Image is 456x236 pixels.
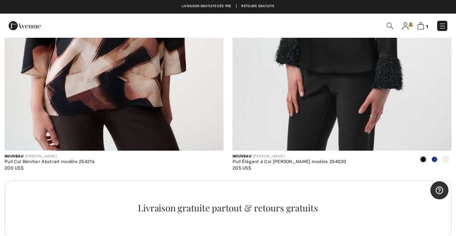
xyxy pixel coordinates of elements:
[5,154,95,159] div: [PERSON_NAME]
[233,159,347,165] div: Pull Élégant à Col [PERSON_NAME] modèle 254020
[182,4,231,9] a: Livraison gratuite dès 99$
[233,154,347,159] div: [PERSON_NAME]
[418,154,429,166] div: Black
[402,22,409,30] img: Mes infos
[233,165,251,171] span: 205 US$
[429,154,440,166] div: Royal Sapphire 163
[236,4,237,9] span: |
[233,154,251,159] span: Nouveau
[426,24,428,29] span: 1
[9,22,41,29] a: 1ère Avenue
[439,22,446,30] img: Menu
[9,18,41,33] img: 1ère Avenue
[241,4,274,9] a: Retours gratuits
[430,181,448,200] iframe: Ouvre un widget dans lequel vous pouvez trouver plus d’informations
[14,203,442,212] div: Livraison gratuite partout & retours gratuits
[5,165,23,171] span: 200 US$
[418,22,424,29] img: Panier d'achat
[5,154,23,159] span: Nouveau
[440,154,451,166] div: Winter White
[418,21,428,30] a: 1
[5,159,95,165] div: Pull Col Bénitier Abstrait modèle 254216
[387,23,393,29] img: Recherche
